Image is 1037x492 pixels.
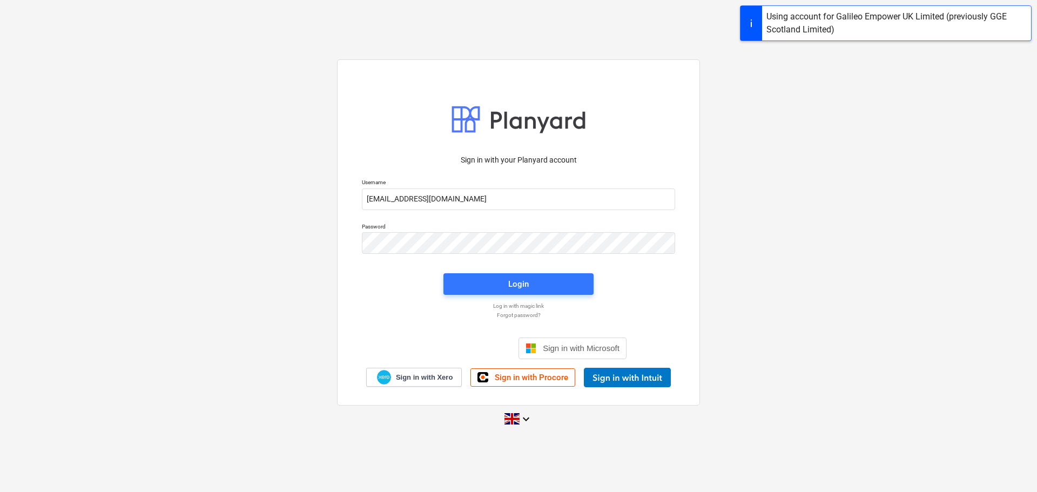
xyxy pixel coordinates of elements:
[362,188,675,210] input: Username
[377,370,391,385] img: Xero logo
[495,373,568,382] span: Sign in with Procore
[405,336,515,360] iframe: Sign in with Google Button
[508,277,529,291] div: Login
[470,368,575,387] a: Sign in with Procore
[526,343,536,354] img: Microsoft logo
[362,223,675,232] p: Password
[543,343,619,353] span: Sign in with Microsoft
[366,368,462,387] a: Sign in with Xero
[443,273,594,295] button: Login
[362,179,675,188] p: Username
[362,154,675,166] p: Sign in with your Planyard account
[356,302,681,309] a: Log in with magic link
[396,373,453,382] span: Sign in with Xero
[356,312,681,319] a: Forgot password?
[766,10,1027,36] div: Using account for Galileo Empower UK Limited (previously GGE Scotland Limited)
[520,413,533,426] i: keyboard_arrow_down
